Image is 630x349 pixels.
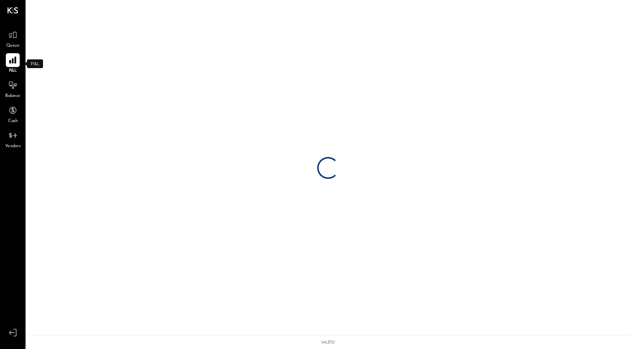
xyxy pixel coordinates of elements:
[9,68,17,74] span: P&L
[27,59,43,68] div: P&L
[0,28,25,49] a: Queue
[6,43,20,49] span: Queue
[8,118,17,125] span: Cash
[322,340,335,345] div: v 4.37.0
[0,129,25,150] a: Vendors
[0,103,25,125] a: Cash
[5,143,21,150] span: Vendors
[0,53,25,74] a: P&L
[0,78,25,99] a: Balance
[5,93,20,99] span: Balance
